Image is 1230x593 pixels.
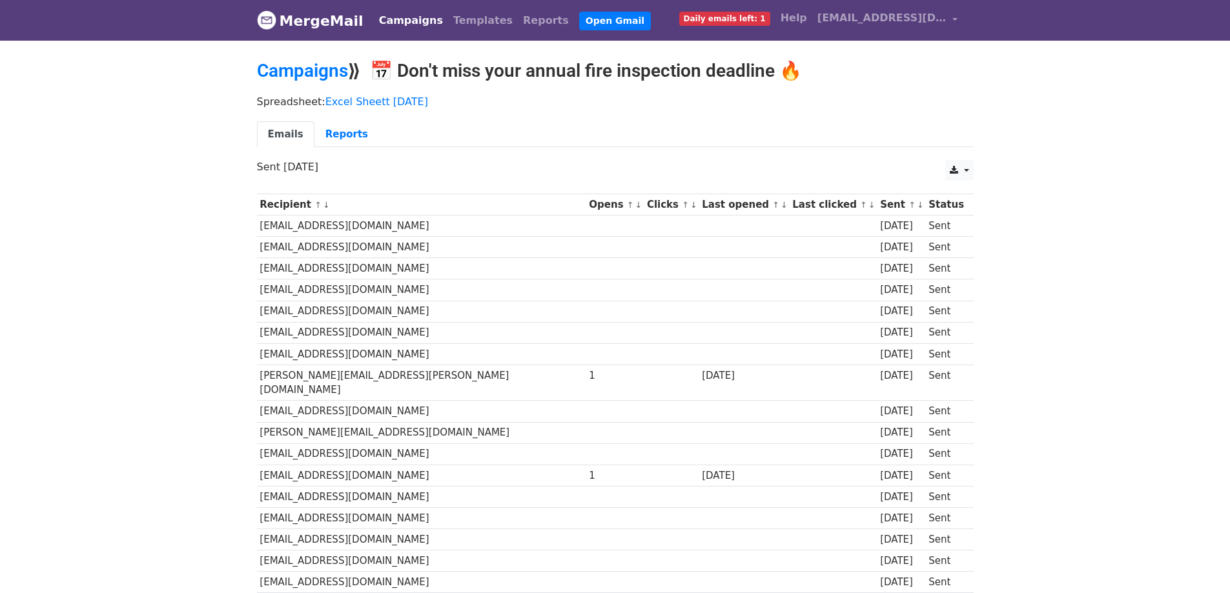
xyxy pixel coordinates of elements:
a: [EMAIL_ADDRESS][DOMAIN_NAME] [812,5,963,35]
td: Sent [925,322,967,343]
div: [DATE] [880,261,923,276]
td: Sent [925,550,967,572]
td: [EMAIL_ADDRESS][DOMAIN_NAME] [257,216,586,237]
div: [DATE] [880,240,923,255]
div: [DATE] [880,447,923,461]
div: [DATE] [880,325,923,340]
a: Templates [448,8,518,34]
td: Sent [925,365,967,401]
a: ↑ [908,200,916,210]
td: [PERSON_NAME][EMAIL_ADDRESS][PERSON_NAME][DOMAIN_NAME] [257,365,586,401]
td: [EMAIL_ADDRESS][DOMAIN_NAME] [257,258,586,279]
a: Excel Sheett [DATE] [325,95,428,108]
td: [EMAIL_ADDRESS][DOMAIN_NAME] [257,301,586,322]
div: [DATE] [880,490,923,505]
h2: ⟫ 📅 Don't miss your annual fire inspection deadline 🔥 [257,60,974,82]
td: [EMAIL_ADDRESS][DOMAIN_NAME] [257,572,586,593]
div: [DATE] [880,368,923,383]
td: Sent [925,486,967,507]
td: Sent [925,401,967,422]
td: Sent [925,529,967,550]
td: Sent [925,572,967,593]
a: ↑ [682,200,689,210]
iframe: Chat Widget [1165,531,1230,593]
a: ↓ [781,200,788,210]
td: [EMAIL_ADDRESS][DOMAIN_NAME] [257,443,586,465]
div: [DATE] [880,425,923,440]
a: ↑ [860,200,867,210]
p: Sent [DATE] [257,160,974,174]
div: 1 [589,368,641,383]
td: Sent [925,258,967,279]
td: [EMAIL_ADDRESS][DOMAIN_NAME] [257,322,586,343]
th: Sent [877,194,925,216]
a: ↑ [627,200,634,210]
td: [EMAIL_ADDRESS][DOMAIN_NAME] [257,237,586,258]
div: [DATE] [702,368,786,383]
div: [DATE] [880,347,923,362]
a: ↓ [323,200,330,210]
td: [PERSON_NAME][EMAIL_ADDRESS][DOMAIN_NAME] [257,422,586,443]
a: MergeMail [257,7,364,34]
a: ↑ [772,200,779,210]
td: Sent [925,465,967,486]
th: Last opened [699,194,789,216]
div: [DATE] [880,283,923,297]
a: ↑ [314,200,322,210]
a: Help [775,5,812,31]
td: Sent [925,301,967,322]
a: ↓ [868,200,876,210]
p: Spreadsheet: [257,95,974,108]
div: 1 [589,468,641,483]
a: Emails [257,121,314,148]
div: [DATE] [880,511,923,526]
div: [DATE] [880,404,923,419]
a: Campaigns [257,60,348,81]
div: [DATE] [880,219,923,234]
span: [EMAIL_ADDRESS][DOMAIN_NAME] [817,10,947,26]
td: Sent [925,507,967,528]
div: [DATE] [702,468,786,483]
th: Status [925,194,967,216]
td: Sent [925,216,967,237]
a: ↓ [635,200,642,210]
a: Open Gmail [579,12,651,30]
div: [DATE] [880,532,923,547]
td: [EMAIL_ADDRESS][DOMAIN_NAME] [257,343,586,365]
td: [EMAIL_ADDRESS][DOMAIN_NAME] [257,550,586,572]
td: [EMAIL_ADDRESS][DOMAIN_NAME] [257,529,586,550]
a: Daily emails left: 1 [674,5,775,31]
td: Sent [925,443,967,465]
a: Campaigns [374,8,448,34]
td: [EMAIL_ADDRESS][DOMAIN_NAME] [257,507,586,528]
div: [DATE] [880,468,923,483]
div: [DATE] [880,575,923,590]
td: [EMAIL_ADDRESS][DOMAIN_NAME] [257,279,586,301]
a: Reports [314,121,379,148]
td: Sent [925,343,967,365]
th: Clicks [644,194,699,216]
div: [DATE] [880,304,923,319]
td: Sent [925,422,967,443]
a: ↓ [690,200,697,210]
td: [EMAIL_ADDRESS][DOMAIN_NAME] [257,401,586,422]
img: MergeMail logo [257,10,276,30]
td: [EMAIL_ADDRESS][DOMAIN_NAME] [257,486,586,507]
td: [EMAIL_ADDRESS][DOMAIN_NAME] [257,465,586,486]
th: Recipient [257,194,586,216]
td: Sent [925,237,967,258]
div: [DATE] [880,554,923,568]
th: Opens [586,194,644,216]
th: Last clicked [790,194,877,216]
td: Sent [925,279,967,301]
a: Reports [518,8,574,34]
span: Daily emails left: 1 [679,12,770,26]
a: ↓ [917,200,924,210]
